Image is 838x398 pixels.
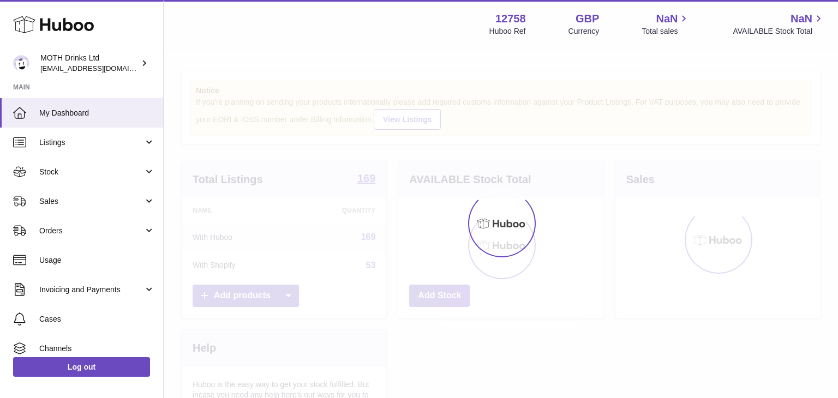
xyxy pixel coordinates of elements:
span: Channels [39,343,155,354]
span: NaN [791,11,812,26]
span: Stock [39,167,143,177]
img: orders@mothdrinks.com [13,55,29,71]
span: Cases [39,314,155,324]
span: Sales [39,196,143,207]
strong: 12758 [495,11,526,26]
span: Orders [39,226,143,236]
div: MOTH Drinks Ltd [40,53,139,74]
a: NaN Total sales [642,11,690,37]
span: Total sales [642,26,690,37]
span: Usage [39,255,155,266]
span: Invoicing and Payments [39,285,143,295]
a: Log out [13,357,150,377]
span: [EMAIL_ADDRESS][DOMAIN_NAME] [40,64,160,73]
span: Listings [39,137,143,148]
div: Huboo Ref [489,26,526,37]
div: Currency [568,26,600,37]
a: NaN AVAILABLE Stock Total [733,11,825,37]
span: AVAILABLE Stock Total [733,26,825,37]
span: NaN [656,11,678,26]
span: My Dashboard [39,108,155,118]
strong: GBP [576,11,599,26]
